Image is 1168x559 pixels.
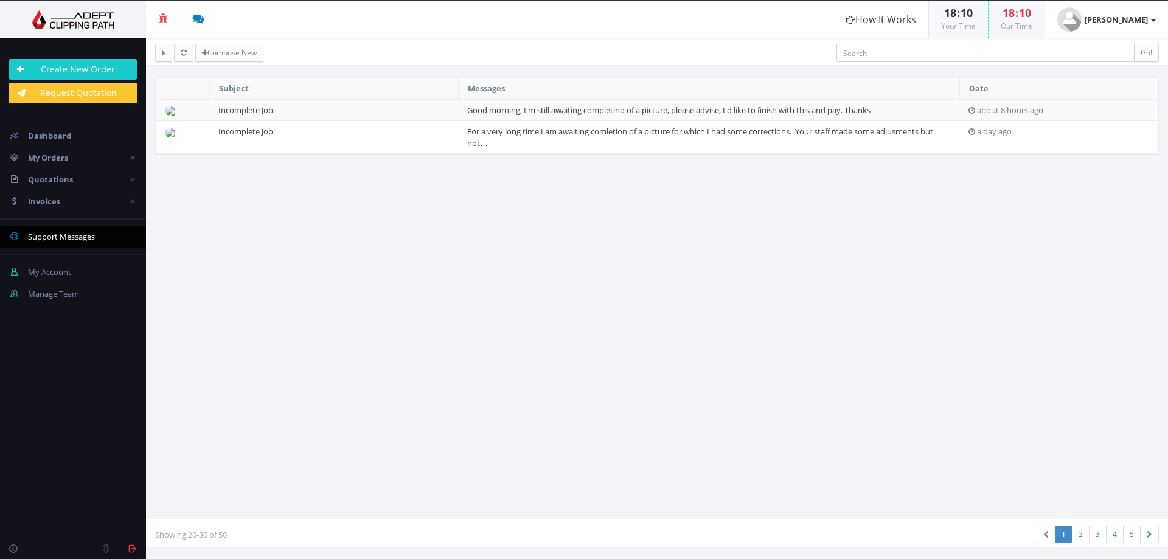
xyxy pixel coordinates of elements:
small: Our Time [1001,21,1032,31]
span: Dashboard [28,130,71,141]
span: : [956,5,961,20]
span: 18 [1003,5,1015,20]
a: 5 [1123,526,1141,543]
small: Your Time [941,21,976,31]
a: Request Quotation [9,83,137,103]
span: My Account [28,266,71,277]
strong: [PERSON_NAME] [1085,14,1148,25]
span: : [1015,5,1019,20]
input: Search [836,44,1135,62]
p: Showing 20-30 of 50 [155,529,648,541]
a: Incomplete Job [218,126,273,137]
span: 18 [944,5,956,20]
a: 4 [1106,526,1124,543]
a: Good morning, I'm still awaiting completino of a picture, please advise, I'd like to finish with ... [467,105,871,116]
span: Support Messages [28,231,95,242]
th: Date [959,78,1158,99]
a: For a very long time I am awaiting comletion of a picture for which I had some corrections. Your ... [467,126,933,148]
th: Subject [209,78,458,99]
a: Incomplete Job [218,105,273,116]
img: 12bce8930ccc068fab39f9092c969f01 [165,106,179,116]
a: How It Works [833,1,928,38]
a: Create New Order [9,59,137,80]
button: Go! [1134,44,1159,62]
img: user_default.jpg [1057,7,1082,32]
a: 3 [1089,526,1107,543]
a: Compose New [195,44,263,62]
span: Quotations [28,174,73,185]
span: Manage Team [28,288,79,299]
a: [PERSON_NAME] [1045,1,1168,38]
a: 1 [1055,526,1072,543]
span: Invoices [28,196,60,207]
span: My Orders [28,152,68,163]
span: September 15, 2025 [977,126,1012,137]
img: 12bce8930ccc068fab39f9092c969f01 [165,128,179,137]
span: 10 [1019,5,1031,20]
button: Refresh [174,44,193,62]
img: Adept Graphics [9,10,137,29]
th: Messages [458,78,959,99]
a: 2 [1072,526,1090,543]
span: September 16, 2025 [977,105,1043,116]
span: 10 [961,5,973,20]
